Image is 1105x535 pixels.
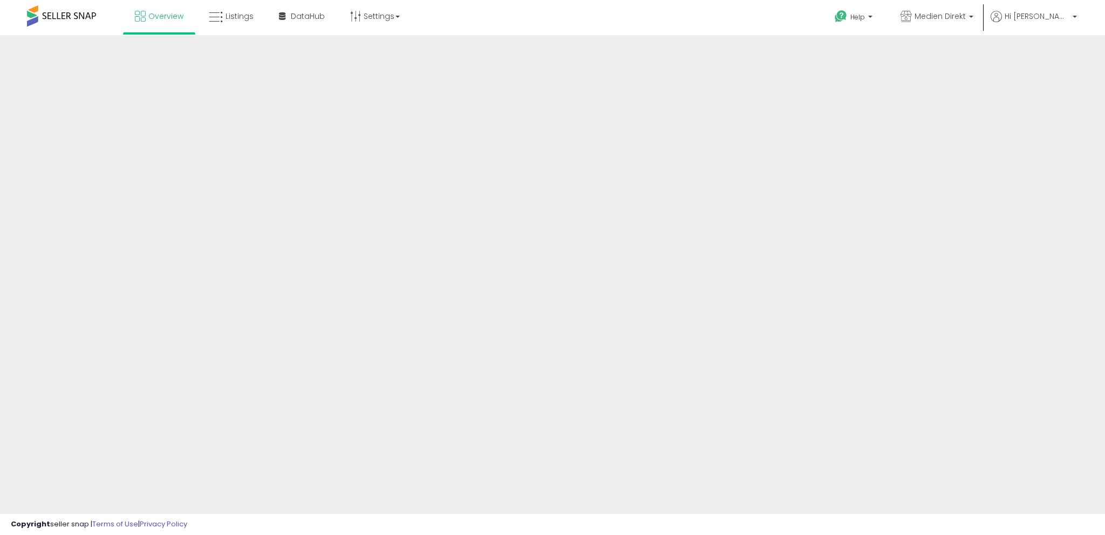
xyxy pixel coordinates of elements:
[148,11,183,22] span: Overview
[850,12,865,22] span: Help
[915,11,966,22] span: Medien Direkt
[291,11,325,22] span: DataHub
[991,11,1077,35] a: Hi [PERSON_NAME]
[1005,11,1069,22] span: Hi [PERSON_NAME]
[226,11,254,22] span: Listings
[834,10,848,23] i: Get Help
[826,2,883,35] a: Help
